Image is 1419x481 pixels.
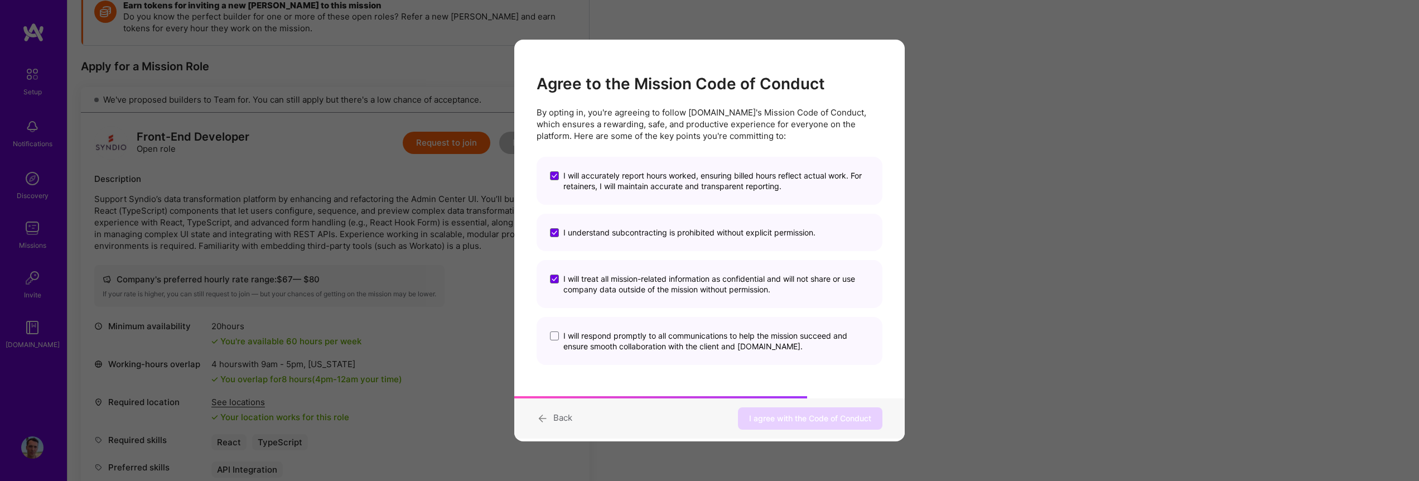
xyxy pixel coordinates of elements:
span: I will respond promptly to all communications to help the mission succeed and ensure smooth colla... [563,330,869,352]
span: Back [553,412,572,423]
span: I will accurately report hours worked, ensuring billed hours reflect actual work. For retainers, ... [563,170,869,191]
p: By opting in, you're agreeing to follow [DOMAIN_NAME]'s Mission Code of Conduct, which ensures a ... [537,107,882,142]
span: I understand subcontracting is prohibited without explicit permission. [563,227,815,238]
i: icon ArrowBack [537,411,549,426]
div: modal [514,40,905,441]
span: I will treat all mission-related information as confidential and will not share or use company da... [563,273,869,295]
button: Back [537,411,572,426]
h2: Agree to the Mission Code of Conduct [537,75,882,93]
